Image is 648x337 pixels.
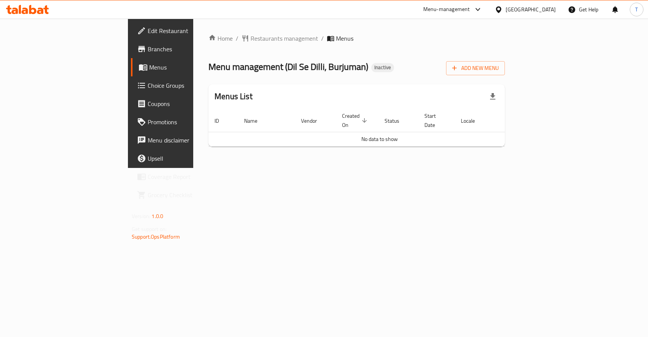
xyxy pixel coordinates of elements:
button: Add New Menu [446,61,505,75]
span: Menu disclaimer [148,136,230,145]
li: / [321,34,324,43]
a: Support.OpsPlatform [132,232,180,242]
span: Created On [342,111,369,130]
span: Status [385,116,409,125]
span: Version: [132,211,150,221]
a: Choice Groups [131,76,236,95]
th: Actions [494,109,551,132]
span: Start Date [424,111,446,130]
a: Coupons [131,95,236,113]
a: Edit Restaurant [131,22,236,40]
div: [GEOGRAPHIC_DATA] [506,5,556,14]
a: Menus [131,58,236,76]
span: Upsell [148,154,230,163]
span: T [635,5,638,14]
span: Restaurants management [251,34,318,43]
span: Coverage Report [148,172,230,181]
span: Vendor [301,116,327,125]
table: enhanced table [208,109,551,147]
h2: Menus List [214,91,252,102]
a: Branches [131,40,236,58]
span: Add New Menu [452,63,499,73]
span: Name [244,116,267,125]
span: Branches [148,44,230,54]
span: Menus [149,63,230,72]
span: Coupons [148,99,230,108]
span: No data to show [361,134,398,144]
span: Edit Restaurant [148,26,230,35]
span: Grocery Checklist [148,190,230,199]
a: Grocery Checklist [131,186,236,204]
a: Menu disclaimer [131,131,236,149]
span: Menu management ( Dil Se Dilli, Burjuman ) [208,58,368,75]
span: Inactive [371,64,394,71]
a: Upsell [131,149,236,168]
div: Export file [484,87,502,106]
a: Coverage Report [131,168,236,186]
span: ID [214,116,229,125]
div: Inactive [371,63,394,72]
a: Promotions [131,113,236,131]
span: Menus [336,34,353,43]
li: / [236,34,238,43]
span: 1.0.0 [151,211,163,221]
a: Restaurants management [241,34,318,43]
span: Get support on: [132,224,167,234]
span: Promotions [148,117,230,127]
nav: breadcrumb [208,34,505,43]
div: Menu-management [423,5,470,14]
span: Locale [461,116,485,125]
span: Choice Groups [148,81,230,90]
